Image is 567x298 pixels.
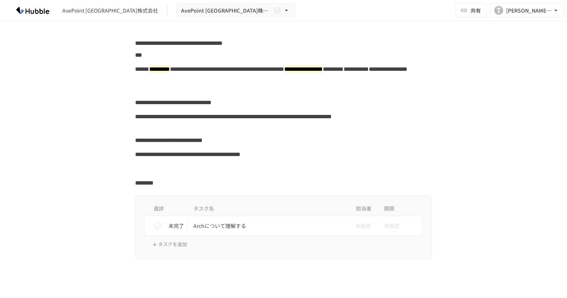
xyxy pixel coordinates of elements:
[176,3,295,18] button: AvePoint [GEOGRAPHIC_DATA]株式会社 様_Hubbleトライアル導入資料
[490,3,564,18] button: T[PERSON_NAME][EMAIL_ADDRESS][DOMAIN_NAME]
[144,202,423,236] table: task table
[506,6,552,15] div: [PERSON_NAME][EMAIL_ADDRESS][DOMAIN_NAME]
[384,218,400,233] span: 未設定
[471,6,481,14] span: 共有
[456,3,487,18] button: 共有
[62,7,158,14] div: AvePoint [GEOGRAPHIC_DATA]株式会社
[151,218,165,233] button: status
[145,202,188,216] th: 進捗
[181,6,272,15] span: AvePoint [GEOGRAPHIC_DATA]株式会社 様_Hubbleトライアル導入資料
[494,6,503,15] div: T
[9,4,56,16] img: HzDRNkGCf7KYO4GfwKnzITak6oVsp5RHeZBEM1dQFiQ
[150,239,189,250] button: タスクを追加
[348,202,378,216] th: 担当者
[378,202,423,216] th: 期限
[187,202,348,216] th: タスク名
[350,222,371,230] span: 未設定
[168,222,184,230] p: 未完了
[193,221,343,231] p: Archについて理解する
